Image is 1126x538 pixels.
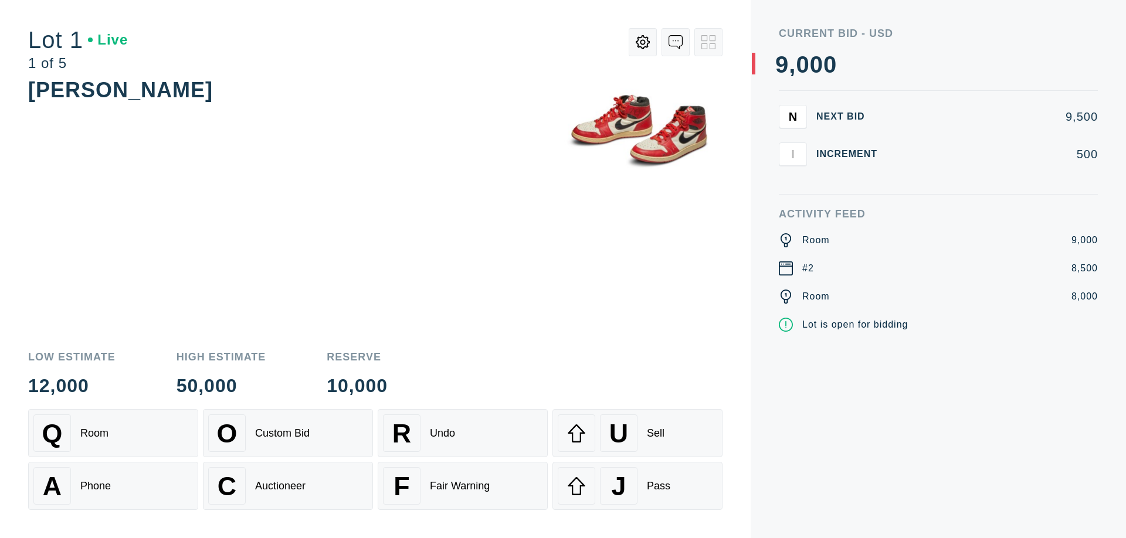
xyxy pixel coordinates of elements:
button: APhone [28,462,198,510]
div: Room [802,290,830,304]
span: U [609,418,628,448]
span: C [218,471,236,501]
button: N [779,105,807,128]
button: I [779,142,807,166]
div: 0 [823,53,837,76]
div: Lot 1 [28,28,128,52]
div: #2 [802,261,814,275]
div: High Estimate [177,352,266,362]
span: N [789,110,797,123]
div: Reserve [327,352,388,362]
div: 50,000 [177,376,266,395]
div: Lot is open for bidding [802,318,908,332]
div: 9 [775,53,789,76]
div: , [789,53,796,287]
div: Increment [816,149,887,159]
div: Room [80,427,108,440]
div: 8,500 [1071,261,1098,275]
button: QRoom [28,409,198,457]
button: RUndo [378,409,548,457]
button: OCustom Bid [203,409,373,457]
button: CAuctioneer [203,462,373,510]
div: 500 [896,148,1098,160]
div: Activity Feed [779,209,1098,219]
div: 12,000 [28,376,116,395]
span: Q [42,418,63,448]
div: Live [88,33,128,47]
span: A [43,471,62,501]
button: FFair Warning [378,462,548,510]
div: Auctioneer [255,480,306,492]
div: 8,000 [1071,290,1098,304]
div: 10,000 [327,376,388,395]
button: JPass [552,462,723,510]
div: 9,500 [896,111,1098,122]
div: Low Estimate [28,352,116,362]
span: J [611,471,626,501]
button: USell [552,409,723,457]
div: Current Bid - USD [779,28,1098,39]
span: R [392,418,411,448]
div: Fair Warning [430,480,490,492]
div: Phone [80,480,111,492]
div: 1 of 5 [28,56,128,70]
div: Next Bid [816,112,887,121]
span: O [217,418,238,448]
div: Custom Bid [255,427,310,440]
div: Pass [647,480,670,492]
span: F [394,471,409,501]
div: [PERSON_NAME] [28,78,213,102]
div: 0 [796,53,809,76]
span: I [791,147,795,161]
div: 0 [810,53,823,76]
div: Sell [647,427,664,440]
div: Undo [430,427,455,440]
div: Room [802,233,830,247]
div: 9,000 [1071,233,1098,247]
